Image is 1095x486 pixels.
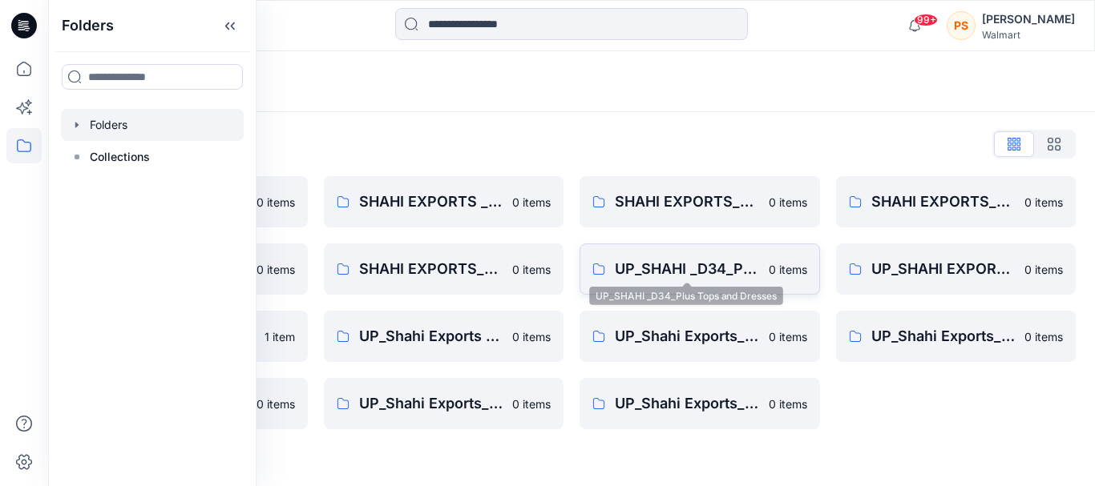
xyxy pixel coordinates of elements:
div: [PERSON_NAME] [982,10,1075,29]
p: UP_Shahi Exports D34 NOBO YA Adult Tops & Dress [359,325,503,347]
a: SHAHI EXPORTS_D23_Men's Tops0 items [580,176,820,227]
p: 0 items [512,396,551,412]
p: 0 items [257,261,295,278]
p: SHAHI EXPORTS_D23_Men's Tops [615,191,759,213]
a: UP_SHAHI EXPORTS D23 Men's Tops0 items [836,243,1077,295]
a: SHAHI EXPORTS _D34_[DEMOGRAPHIC_DATA] Top0 items [324,176,564,227]
p: SHAHI EXPORTS _D34_[DEMOGRAPHIC_DATA] Top [359,191,503,213]
p: 0 items [512,194,551,211]
div: PS [947,11,976,40]
p: UP_Shahi Exports_D33_Girls Bottoms [871,325,1016,347]
a: UP_Shahi Exports_D23 Mens Bottoms0 items [580,311,820,362]
div: Walmart [982,29,1075,41]
p: 0 items [769,194,807,211]
p: 0 items [1024,328,1063,345]
p: UP_SHAHI _D34_Plus Tops and Dresses [615,258,759,280]
a: SHAHI EXPORTS_D33_Girls Tops0 items [836,176,1077,227]
p: UP_SHAHI EXPORTS D23 Men's Tops [871,258,1016,280]
p: SHAHI EXPORTS_D35_Plus_[DEMOGRAPHIC_DATA] Top [359,258,503,280]
a: UP_SHAHI _D34_Plus Tops and Dresses0 items [580,243,820,295]
a: UP_Shahi Exports_D33_Girls Bottoms0 items [836,311,1077,362]
p: 0 items [769,328,807,345]
p: Collections [90,147,150,167]
a: UP_Shahi Exports_D34_Dresses0 items [580,378,820,429]
p: 0 items [512,261,551,278]
p: 0 items [257,194,295,211]
p: 0 items [769,261,807,278]
p: 0 items [1024,194,1063,211]
p: 0 items [1024,261,1063,278]
p: UP_Shahi Exports_D34_Dresses [615,392,759,415]
p: 1 item [265,328,295,345]
a: SHAHI EXPORTS_D35_Plus_[DEMOGRAPHIC_DATA] Top0 items [324,243,564,295]
p: 0 items [512,328,551,345]
span: 99+ [914,14,938,26]
p: SHAHI EXPORTS_D33_Girls Tops [871,191,1016,213]
p: UP_Shahi Exports_D23 Mens Bottoms [615,325,759,347]
p: UP_Shahi Exports_D33_Girls Tops [359,392,503,415]
p: 0 items [257,396,295,412]
a: UP_Shahi Exports_D33_Girls Tops0 items [324,378,564,429]
a: UP_Shahi Exports D34 NOBO YA Adult Tops & Dress0 items [324,311,564,362]
p: 0 items [769,396,807,412]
